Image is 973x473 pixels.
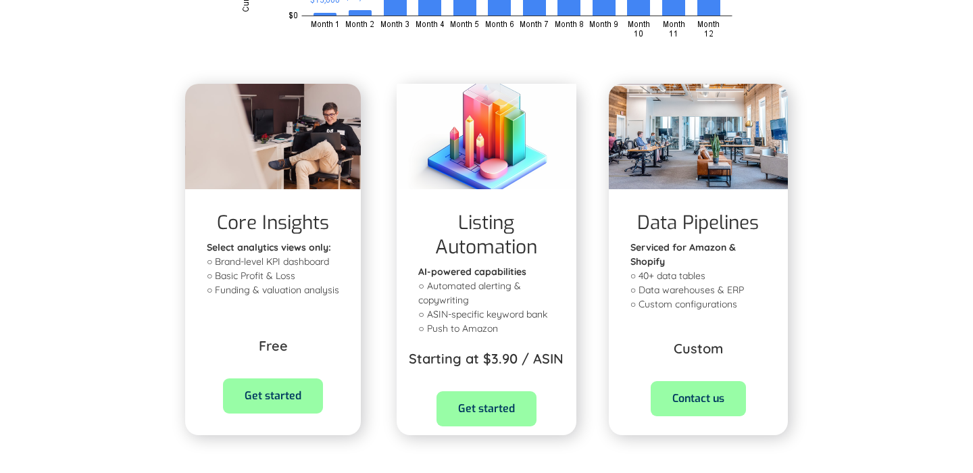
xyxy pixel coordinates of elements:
[207,241,339,297] p: ○ Brand-level KPI dashboard ○ Basic Profit & Loss ○ Funding & valuation analysis
[418,211,554,259] h1: Listing Automation
[637,211,759,235] h1: Data Pipelines
[418,265,554,336] p: ○ Automated alerting & copywriting ○ ASIN-specific keyword bank ○ Push to Amazon
[223,378,323,414] a: Get started
[630,241,736,268] strong: Serviced for Amazon & Shopify
[409,349,564,368] p: Starting at $3.90 / ASIN
[436,391,537,426] a: Get started
[207,241,331,253] strong: Select analytics views only: ‍
[217,211,329,235] h1: Core Insights
[259,337,288,355] p: Free
[674,339,723,358] p: Custom
[418,266,526,278] strong: AI-powered capabilities ‍
[630,241,766,326] p: ○ 40+ data tables ○ Data warehouses & ERP ○ Custom configurations ‍ ‍
[651,381,746,416] a: Contact us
